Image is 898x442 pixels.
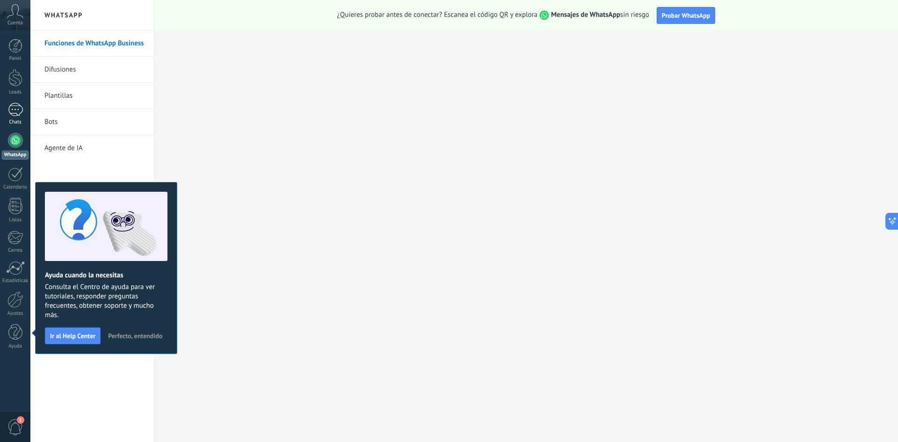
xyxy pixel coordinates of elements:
[2,278,29,284] div: Estadísticas
[2,343,29,349] div: Ayuda
[2,184,29,190] div: Calendario
[2,311,29,317] div: Ajustes
[2,119,29,125] div: Chats
[45,283,167,320] span: Consulta el Centro de ayuda para ver tutoriales, responder preguntas frecuentes, obtener soporte ...
[2,247,29,254] div: Correo
[45,271,167,280] h2: Ayuda cuando la necesitas
[30,57,154,83] li: Difusiones
[2,151,29,159] div: WhatsApp
[662,11,710,20] span: Probar WhatsApp
[44,135,145,161] a: Agente de IA
[30,109,154,135] li: Bots
[2,217,29,223] div: Listas
[104,329,167,343] button: Perfecto, entendido
[551,10,620,19] strong: Mensajes de WhatsApp
[44,83,145,109] a: Plantillas
[7,20,23,26] span: Cuenta
[2,89,29,95] div: Leads
[657,7,716,24] button: Probar WhatsApp
[108,333,162,339] span: Perfecto, entendido
[30,135,154,161] li: Agente de IA
[45,327,101,344] button: Ir al Help Center
[337,10,649,20] span: ¿Quieres probar antes de conectar? Escanea el código QR y explora sin riesgo
[17,416,24,424] span: 1
[44,30,145,57] a: Funciones de WhatsApp Business
[44,57,145,83] a: Difusiones
[44,109,145,135] a: Bots
[2,56,29,62] div: Panel
[50,333,95,339] span: Ir al Help Center
[30,83,154,109] li: Plantillas
[30,30,154,57] li: Funciones de WhatsApp Business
